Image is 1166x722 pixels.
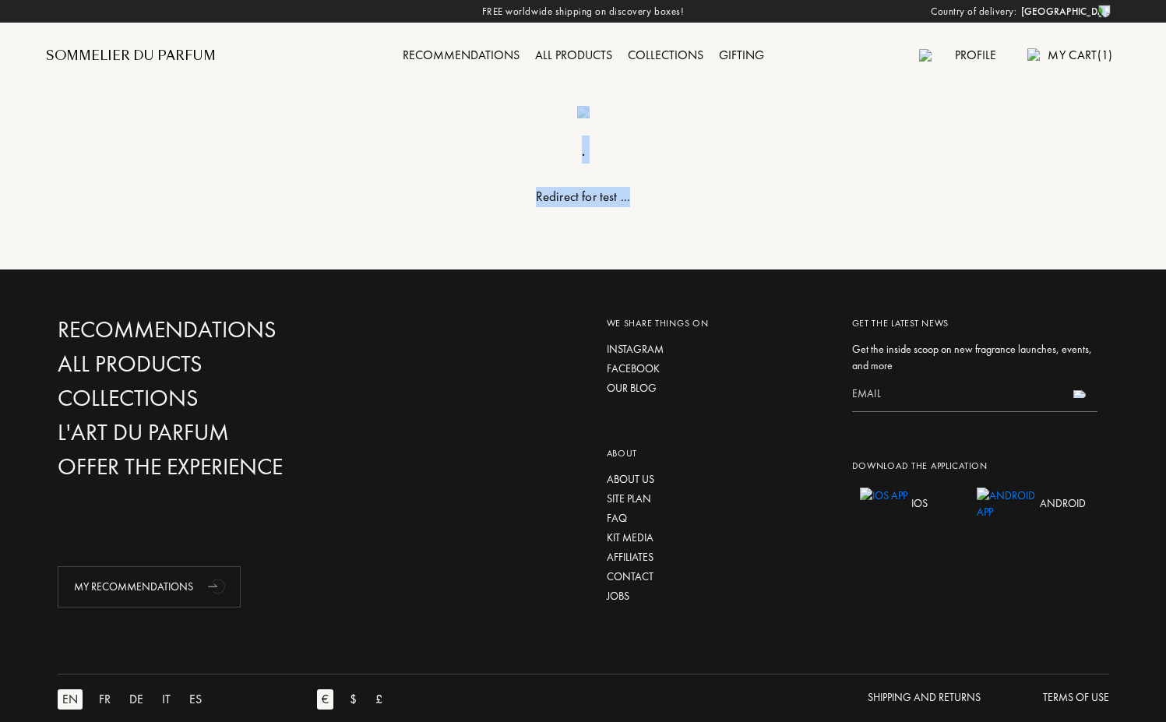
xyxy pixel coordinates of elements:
[607,530,829,546] a: Kit media
[527,46,620,66] div: All products
[607,446,829,460] div: About
[607,588,829,604] a: Jobs
[919,49,932,62] img: search_icn.svg
[711,47,772,63] a: Gifting
[860,488,907,519] img: ios app
[969,488,1086,502] a: android appANDROID
[868,689,981,706] div: Shipping and Returns
[185,689,206,710] div: ES
[58,385,393,412] a: Collections
[203,570,234,601] div: animation
[395,46,527,66] div: Recommendations
[1073,390,1086,398] img: news_send.svg
[620,47,711,63] a: Collections
[852,341,1097,374] div: Get the inside scoop on new fragrance launches, events, and more
[852,377,1062,412] input: Email
[317,689,345,710] a: €
[577,106,590,118] img: validation_testing.png
[607,491,829,507] a: Site plan
[94,689,115,710] div: FR
[1043,689,1109,710] a: Terms of use
[317,689,333,710] div: €
[125,689,148,710] div: DE
[607,569,829,585] a: Contact
[607,380,829,396] a: Our blog
[58,453,393,481] a: Offer the experience
[868,689,981,710] a: Shipping and Returns
[852,459,1097,473] div: Download the application
[345,689,361,710] div: $
[58,316,393,343] a: Recommendations
[46,136,1121,164] div: .
[58,689,94,710] a: EN
[1048,47,1112,63] span: My Cart ( 1 )
[1043,689,1109,706] div: Terms of use
[58,566,241,608] div: My Recommendations
[607,341,829,357] a: Instagram
[607,549,829,565] a: Affiliates
[330,187,837,207] div: Redirect for test ...
[607,510,829,527] a: FAQ
[907,488,928,519] div: IOS
[94,689,125,710] a: FR
[125,689,157,710] a: DE
[947,47,1004,63] a: Profile
[58,419,393,446] a: L'Art du Parfum
[620,46,711,66] div: Collections
[977,488,1036,519] img: android app
[345,689,371,710] a: $
[371,689,396,710] a: £
[852,488,928,502] a: ios appIOS
[852,316,1097,330] div: Get the latest news
[395,47,527,63] a: Recommendations
[58,689,83,710] div: EN
[711,46,772,66] div: Gifting
[947,46,1004,66] div: Profile
[58,350,393,378] a: All products
[157,689,185,710] a: IT
[185,689,216,710] a: ES
[371,689,387,710] div: £
[157,689,175,710] div: IT
[1036,488,1086,519] div: ANDROID
[607,471,829,488] a: About us
[1027,48,1040,61] img: cart.svg
[931,4,1016,19] span: Country of delivery:
[527,47,620,63] a: All products
[607,361,829,377] a: Facebook
[607,316,829,330] div: We share things on
[46,47,216,65] a: Sommelier du Parfum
